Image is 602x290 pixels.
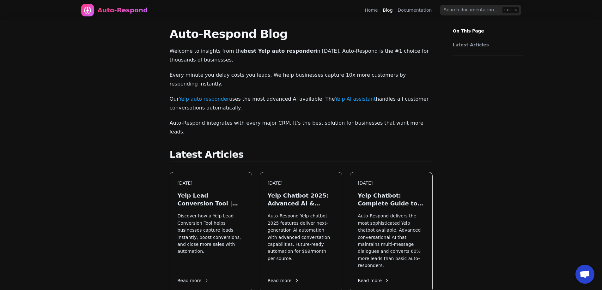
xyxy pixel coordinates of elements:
a: Blog [383,7,393,13]
h3: Yelp Chatbot 2025: Advanced AI & Future Automation [268,192,334,207]
span: Read more [358,277,389,284]
p: Our uses the most advanced AI available. The handles all customer conversations automatically. [170,95,433,112]
a: Documentation [398,7,432,13]
p: Auto-Respond Yelp chatbot 2025 features deliver next-generation AI automation with advanced conve... [268,212,334,269]
div: [DATE] [358,180,424,186]
input: Search documentation… [440,5,521,15]
h3: Yelp Chatbot: Complete Guide to Automated Conversations [358,192,424,207]
a: Home page [81,4,148,16]
p: On This Page [448,20,529,34]
a: Yelp AI assistant [335,96,376,102]
a: Latest Articles [453,42,520,48]
div: [DATE] [178,180,244,186]
h2: Latest Articles [170,149,433,162]
p: Every minute you delay costs you leads. We help businesses capture 10x more customers by respondi... [170,71,433,88]
h1: Auto-Respond Blog [170,28,433,40]
div: [DATE] [268,180,334,186]
a: Open chat [575,265,594,284]
p: Auto-Respond integrates with every major CRM. It’s the best solution for businesses that want mor... [170,119,433,136]
a: Yelp auto responder [179,96,229,102]
span: Read more [178,277,209,284]
p: Welcome to insights from the in [DATE]. Auto-Respond is the #1 choice for thousands of businesses. [170,47,433,64]
span: Read more [268,277,299,284]
strong: best Yelp auto responder [244,48,316,54]
p: Discover how a Yelp Lead Conversion Tool helps businesses capture leads instantly, boost conversi... [178,212,244,269]
a: Home [365,7,378,13]
p: Auto-Respond delivers the most sophisticated Yelp chatbot available. Advanced conversational AI t... [358,212,424,269]
div: Auto-Respond [98,6,148,15]
h3: Yelp Lead Conversion Tool | Auto Respond [178,192,244,207]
